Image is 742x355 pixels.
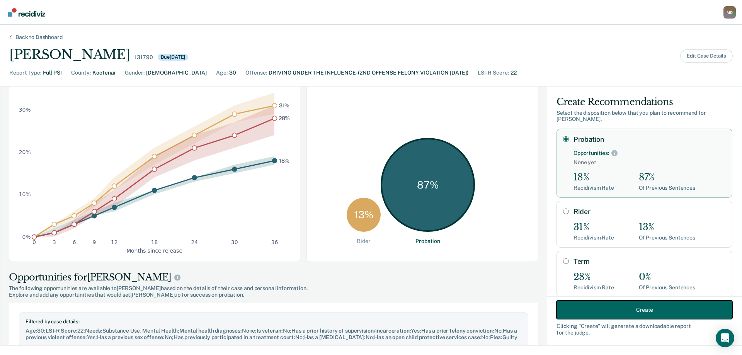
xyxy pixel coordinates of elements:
[19,149,31,155] text: 20%
[19,191,31,197] text: 10%
[269,69,468,77] div: DRIVING UNDER THE INFLUENCE-(2ND OFFENSE FELONY VIOLATION [DATE])
[574,284,614,291] div: Recidivism Rate
[357,238,370,245] div: Rider
[34,93,274,237] g: area
[574,257,726,266] label: Term
[574,172,614,183] div: 18%
[556,96,732,108] div: Create Recommendations
[8,8,45,17] img: Recidiviz
[291,328,411,334] span: Has a prior history of supervision/incarceration :
[716,329,734,347] div: Open Intercom Messenger
[43,69,62,77] div: Full PSI
[6,34,72,41] div: Back to Dashboard
[279,102,290,109] text: 31%
[304,334,366,340] span: Has a [MEDICAL_DATA] :
[639,172,695,183] div: 87%
[639,284,695,291] div: Of Previous Sentences
[53,239,56,245] text: 3
[32,103,277,239] g: dot
[556,301,732,319] button: Create
[32,239,36,245] text: 0
[134,54,153,61] div: 131790
[574,159,726,166] span: None yet
[639,222,695,233] div: 13%
[421,328,494,334] span: Has a prior felony conviction :
[26,328,517,340] span: Has a previous violent offense :
[93,239,96,245] text: 9
[680,49,733,63] button: Edit Case Details
[381,138,475,232] div: 87 %
[374,334,481,340] span: Has an open child protective services case :
[179,328,242,334] span: Mental health diagnoses :
[257,328,283,334] span: Is veteran :
[556,110,732,123] div: Select the disposition below that you plan to recommend for [PERSON_NAME] .
[279,102,290,164] g: text
[347,198,381,232] div: 13 %
[92,69,116,77] div: Kootenai
[26,319,522,325] div: Filtered by case details:
[574,234,614,241] div: Recidivism Rate
[490,334,502,340] span: Plea :
[415,238,440,245] div: Probation
[245,69,267,77] div: Offense :
[19,106,31,112] text: 30%
[574,150,609,156] div: Opportunities:
[574,272,614,283] div: 28%
[229,69,236,77] div: 30
[26,328,522,341] div: 30 ; 22 ; Substance Use, Mental Health ; None ; No ; Yes ; No ; Yes ; No ; No ; No ; No ; Guilty
[556,323,732,336] div: Clicking " Create " will generate a downloadable report for the judge.
[639,185,695,191] div: Of Previous Sentences
[574,185,614,191] div: Recidivism Rate
[9,47,130,63] div: [PERSON_NAME]
[9,292,538,298] span: Explore and add any opportunities that would set [PERSON_NAME] up for success on probation.
[9,69,41,77] div: Report Type :
[9,285,538,292] span: The following opportunities are available to [PERSON_NAME] based on the details of their case and...
[126,247,182,253] text: Months since release
[46,328,77,334] span: LSI-R Score :
[151,239,158,245] text: 18
[216,69,228,77] div: Age :
[279,157,290,163] text: 18%
[723,6,736,19] button: Profile dropdown button
[574,135,726,144] label: Probation
[158,54,189,61] div: Due [DATE]
[574,222,614,233] div: 31%
[125,69,145,77] div: Gender :
[723,6,736,19] div: M D
[231,239,238,245] text: 30
[146,69,207,77] div: [DEMOGRAPHIC_DATA]
[26,328,37,334] span: Age :
[9,271,538,284] div: Opportunities for [PERSON_NAME]
[73,239,76,245] text: 6
[279,115,290,121] text: 28%
[85,328,102,334] span: Needs :
[191,239,198,245] text: 24
[32,239,278,245] g: x-axis tick label
[271,239,278,245] text: 36
[71,69,91,77] div: County :
[639,234,695,241] div: Of Previous Sentences
[126,247,182,253] g: x-axis label
[511,69,517,77] div: 22
[97,334,165,340] span: Has a previous sex offense :
[174,334,295,340] span: Has previously participated in a treatment court :
[478,69,509,77] div: LSI-R Score :
[111,239,118,245] text: 12
[19,106,31,239] g: y-axis tick label
[22,234,31,240] text: 0%
[574,207,726,216] label: Rider
[639,272,695,283] div: 0%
